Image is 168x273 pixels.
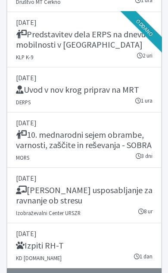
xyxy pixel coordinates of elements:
h5: Predstavitev dela ERPS na dnevu mobilnosti v [GEOGRAPHIC_DATA] [16,29,152,50]
small: 1 ura [135,97,152,105]
a: [DATE] 10. mednarodni sejem obrambe, varnosti, zaščite in reševanja - SOBRA MORS 3 dni [7,112,162,168]
small: 8 ur [138,207,152,215]
a: [DATE] Izpiti RH-T KD [DOMAIN_NAME] 1 dan [7,223,162,268]
p: [DATE] [16,73,152,83]
small: KD [DOMAIN_NAME] [16,255,62,261]
a: [DATE] Predstavitev dela ERPS na dnevu mobilnosti v [GEOGRAPHIC_DATA] KLP K-9 2 uri Oddano [7,12,162,67]
h5: [PERSON_NAME] usposabljanje za ravnanje ob stresu [16,185,152,206]
small: 3 dni [136,152,152,160]
a: [DATE] [PERSON_NAME] usposabljanje za ravnanje ob stresu Izobraževalni Center URSZR 8 ur [7,168,162,223]
a: [DATE] Uvod v nov krog priprav na MRT DERPS 1 ura [7,67,162,112]
small: KLP K-9 [16,54,33,61]
small: MORS [16,154,29,161]
small: 1 dan [134,252,152,261]
p: [DATE] [16,228,152,239]
h5: Izpiti RH-T [16,240,64,251]
h5: 10. mednarodni sejem obrambe, varnosti, zaščite in reševanja - SOBRA [16,130,152,150]
small: Izobraževalni Center URSZR [16,209,81,216]
small: DERPS [16,99,31,106]
p: [DATE] [16,173,152,183]
p: [DATE] [16,17,152,27]
p: [DATE] [16,118,152,128]
h5: Uvod v nov krog priprav na MRT [16,85,139,95]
